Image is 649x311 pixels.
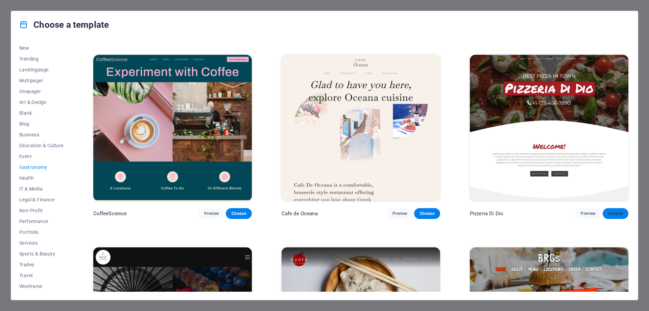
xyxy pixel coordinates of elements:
[19,53,64,64] button: Trending
[282,210,318,217] p: Cafe de Oceana
[19,97,64,108] button: Art & Design
[19,262,64,267] span: Trades
[419,211,434,216] span: Choose
[19,175,64,181] span: Health
[19,75,64,86] button: Multipager
[19,86,64,97] button: Onepager
[19,273,64,278] span: Travel
[19,248,64,259] button: Sports & Beauty
[470,55,628,201] img: Pizzeria Di Dio
[575,208,601,219] button: Preview
[19,219,64,224] span: Performance
[19,216,64,227] button: Performance
[19,238,64,248] button: Services
[226,208,251,219] button: Choose
[19,240,64,246] span: Services
[19,270,64,281] button: Travel
[581,211,596,216] span: Preview
[19,162,64,173] button: Gastronomy
[204,211,219,216] span: Preview
[19,197,64,202] span: Legal & Finance
[19,56,64,62] span: Trending
[19,121,64,127] span: Blog
[19,45,64,51] span: New
[19,205,64,216] button: Non-Profit
[199,208,224,219] button: Preview
[282,55,440,201] img: Cafe de Oceana
[19,108,64,118] button: Blank
[19,43,64,53] button: New
[392,211,407,216] span: Preview
[19,229,64,235] span: Portfolio
[19,173,64,183] button: Health
[19,259,64,270] button: Trades
[608,211,623,216] span: Choose
[19,132,64,137] span: Business
[19,186,64,192] span: IT & Media
[19,227,64,238] button: Portfolio
[19,284,64,289] span: Wireframe
[19,67,64,72] span: Landingpage
[19,251,64,257] span: Sports & Beauty
[19,154,64,159] span: Event
[19,64,64,75] button: Landingpage
[19,281,64,292] button: Wireframe
[19,129,64,140] button: Business
[93,210,127,217] p: CoffeeScience
[603,208,628,219] button: Choose
[19,208,64,213] span: Non-Profit
[19,164,64,170] span: Gastronomy
[387,208,413,219] button: Preview
[19,118,64,129] button: Blog
[19,19,109,30] h4: Choose a template
[414,208,440,219] button: Choose
[93,55,252,201] img: CoffeeScience
[19,151,64,162] button: Event
[19,143,64,148] span: Education & Culture
[19,89,64,94] span: Onepager
[19,78,64,83] span: Multipager
[19,183,64,194] button: IT & Media
[19,110,64,116] span: Blank
[19,99,64,105] span: Art & Design
[470,210,503,217] p: Pizzeria Di Dio
[19,194,64,205] button: Legal & Finance
[19,140,64,151] button: Education & Culture
[231,211,246,216] span: Choose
